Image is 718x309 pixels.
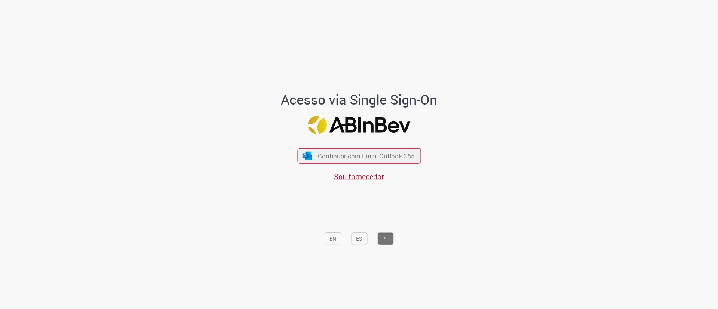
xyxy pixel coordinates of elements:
button: PT [377,232,393,245]
button: ES [351,232,367,245]
img: ícone Azure/Microsoft 360 [302,152,313,160]
button: ícone Azure/Microsoft 360 Continuar com Email Outlook 365 [297,148,421,164]
img: Logo ABInBev [308,116,410,134]
h1: Acesso via Single Sign-On [255,92,463,107]
span: Continuar com Email Outlook 365 [318,152,415,160]
button: EN [325,232,341,245]
a: Sou fornecedor [334,172,384,182]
